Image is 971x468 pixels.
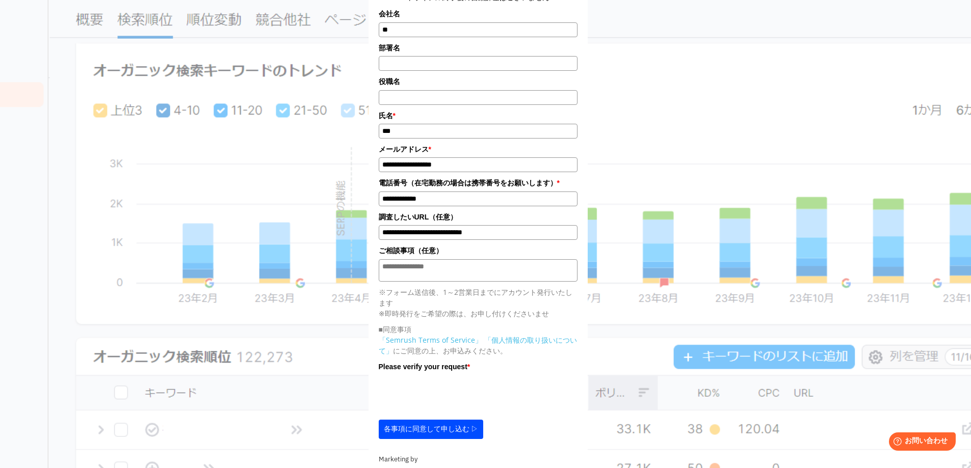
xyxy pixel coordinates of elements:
[379,420,484,439] button: 各事項に同意して申し込む ▷
[379,177,578,188] label: 電話番号（在宅勤務の場合は携帯番号をお願いします）
[379,211,578,223] label: 調査したいURL（任意）
[379,245,578,256] label: ご相談事項（任意）
[379,335,482,345] a: 「Semrush Terms of Service」
[379,42,578,53] label: 部署名
[379,287,578,319] p: ※フォーム送信後、1～2営業日までにアカウント発行いたします ※即時発行をご希望の際は、お申し付けくださいませ
[880,428,960,457] iframe: Help widget launcher
[379,110,578,121] label: 氏名
[379,335,578,356] p: にご同意の上、お申込みください。
[379,8,578,19] label: 会社名
[379,324,578,335] p: ■同意事項
[379,335,577,355] a: 「個人情報の取り扱いについて」
[379,361,578,372] label: Please verify your request
[379,454,578,465] div: Marketing by
[379,76,578,87] label: 役職名
[379,375,534,415] iframe: reCAPTCHA
[379,144,578,155] label: メールアドレス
